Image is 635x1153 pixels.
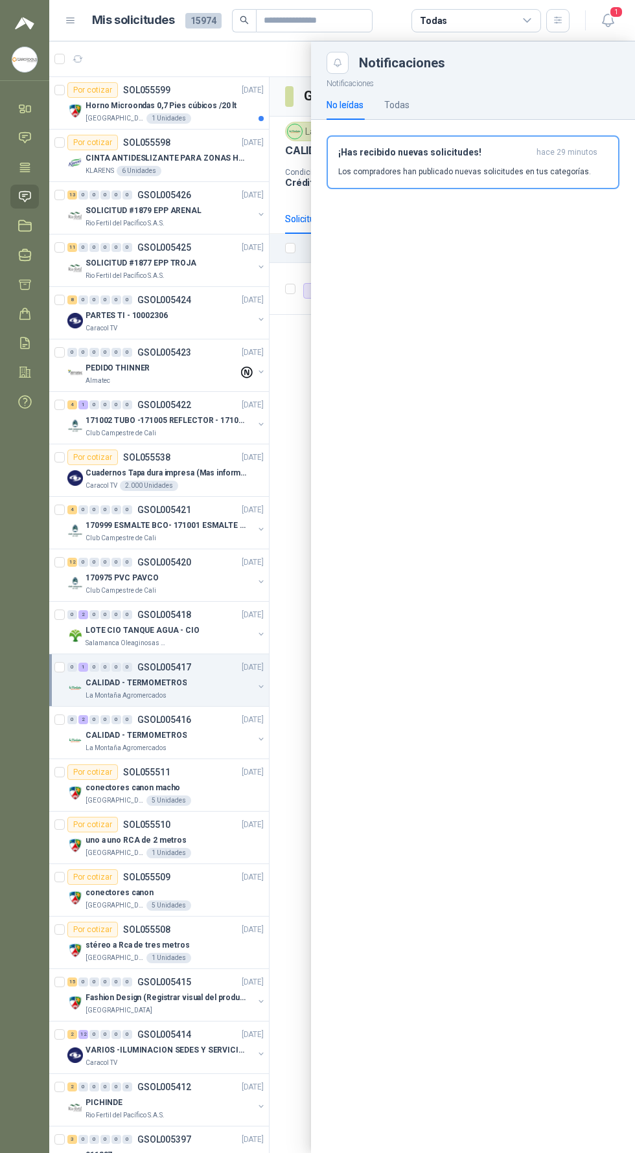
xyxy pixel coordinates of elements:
img: Company Logo [12,47,37,72]
h1: Mis solicitudes [92,11,175,30]
img: Logo peakr [15,16,34,31]
span: search [240,16,249,25]
div: Notificaciones [359,56,619,69]
div: No leídas [327,98,364,112]
div: Todas [420,14,447,28]
div: Todas [384,98,410,112]
span: 15974 [185,13,222,29]
p: Notificaciones [311,74,635,90]
button: Close [327,52,349,74]
span: 1 [609,6,623,18]
button: 1 [596,9,619,32]
span: hace 29 minutos [537,147,597,158]
p: Los compradores han publicado nuevas solicitudes en tus categorías. [338,166,591,177]
h3: ¡Has recibido nuevas solicitudes! [338,147,531,158]
button: ¡Has recibido nuevas solicitudes!hace 29 minutos Los compradores han publicado nuevas solicitudes... [327,135,619,189]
